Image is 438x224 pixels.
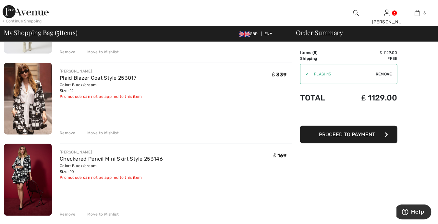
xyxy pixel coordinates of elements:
[60,149,163,155] div: [PERSON_NAME]
[300,109,397,124] iframe: PayPal
[372,19,402,25] div: [PERSON_NAME]
[239,32,261,36] span: GBP
[376,71,392,77] span: Remove
[396,204,432,221] iframe: Opens a widget where you can find more information
[384,10,390,16] a: Sign In
[3,5,49,18] img: 1ère Avenue
[60,163,163,175] div: Color: Black/cream Size: 10
[3,18,42,24] div: < Continue Shopping
[4,29,78,36] span: My Shopping Bag ( Items)
[4,63,52,135] img: Plaid Blazer Coat Style 253017
[300,56,340,61] td: Shipping
[60,175,163,180] div: Promocode can not be applied to this item
[300,71,309,77] div: ✔
[274,152,287,159] span: ₤ 169
[340,50,397,56] td: ₤ 1129.00
[340,56,397,61] td: Free
[300,126,397,143] button: Proceed to Payment
[309,64,376,84] input: Promo code
[82,49,119,55] div: Move to Wishlist
[60,211,76,217] div: Remove
[60,94,142,99] div: Promocode can not be applied to this item
[239,32,250,37] img: UK Pound
[4,144,52,216] img: Checkered Pencil Mini Skirt Style 253146
[340,87,397,109] td: ₤ 1129.00
[264,32,273,36] span: EN
[384,9,390,17] img: My Info
[60,75,136,81] a: Plaid Blazer Coat Style 253017
[300,87,340,109] td: Total
[60,130,76,136] div: Remove
[423,10,426,16] span: 5
[82,211,119,217] div: Move to Wishlist
[353,9,359,17] img: search the website
[300,50,340,56] td: Items ( )
[415,9,420,17] img: My Bag
[60,156,163,162] a: Checkered Pencil Mini Skirt Style 253146
[314,50,316,55] span: 5
[319,131,375,138] span: Proceed to Payment
[60,82,142,94] div: Color: Black/cream Size: 12
[272,72,287,78] span: ₤ 339
[82,130,119,136] div: Move to Wishlist
[403,9,433,17] a: 5
[288,29,434,36] div: Order Summary
[57,28,59,36] span: 5
[60,68,142,74] div: [PERSON_NAME]
[60,49,76,55] div: Remove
